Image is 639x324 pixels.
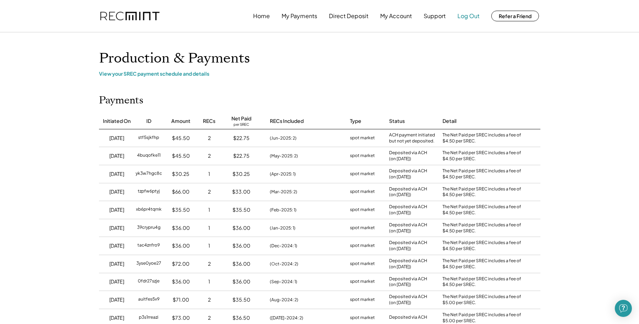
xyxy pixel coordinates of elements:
div: $22.75 [233,152,250,160]
div: per SREC [234,122,249,128]
button: Support [424,9,446,23]
div: $33.00 [232,188,250,195]
div: 39crypru4g [137,225,161,232]
div: 2 [208,260,211,268]
div: 2 [208,152,211,160]
div: RECs [203,118,215,125]
div: (Jun-2025: 2) [270,135,297,141]
div: (Mar-2025: 2) [270,189,297,195]
div: [DATE] [109,152,124,160]
div: Net Paid [231,115,251,122]
h1: Production & Payments [99,50,540,67]
div: The Net Paid per SREC includes a fee of $4.50 per SREC. [442,204,524,216]
div: Deposited via ACH (on [DATE]) [389,168,427,180]
h2: Payments [99,94,143,107]
div: The Net Paid per SREC includes a fee of $4.50 per SREC. [442,150,524,162]
div: Deposited via ACH (on [DATE]) [389,222,427,234]
div: ID [146,118,151,125]
div: Deposited via ACH (on [DATE]) [389,258,427,270]
div: (May-2025: 2) [270,153,298,159]
div: Deposited via ACH [389,314,427,322]
div: $71.00 [173,296,189,303]
div: ACH payment initiated but not yet deposited. [389,132,435,144]
button: Home [253,9,270,23]
div: Deposited via ACH (on [DATE]) [389,186,427,198]
div: spot market [350,171,375,178]
div: stf5sjkfhp [138,135,159,142]
div: 1 [208,242,210,249]
div: 0fdr27szje [138,278,159,285]
div: $30.25 [172,171,189,178]
div: $36.00 [172,225,190,232]
div: spot market [350,260,375,268]
button: Direct Deposit [329,9,368,23]
div: $66.00 [172,188,189,195]
div: [DATE] [109,225,124,232]
div: (Oct-2024: 2) [270,261,298,267]
div: 2 [208,135,211,142]
div: The Net Paid per SREC includes a fee of $4.50 per SREC. [442,222,524,234]
div: [DATE] [109,171,124,178]
div: $22.75 [233,135,250,142]
div: The Net Paid per SREC includes a fee of $5.00 per SREC. [442,294,524,306]
div: Deposited via ACH (on [DATE]) [389,204,427,216]
div: Deposited via ACH (on [DATE]) [389,294,427,306]
div: $35.50 [232,206,250,214]
div: [DATE] [109,242,124,249]
div: spot market [350,278,375,285]
div: spot market [350,314,375,322]
div: $36.00 [172,278,190,285]
div: 2 [208,188,211,195]
div: spot market [350,296,375,303]
div: 3yse0yoe27 [136,260,161,268]
div: [DATE] [109,206,124,214]
button: My Payments [282,9,317,23]
div: Deposited via ACH (on [DATE]) [389,276,427,288]
div: $36.00 [232,278,250,285]
div: p3s1rreazi [139,314,158,322]
div: Type [350,118,361,125]
div: (Sep-2024: 1) [270,279,297,285]
div: Amount [171,118,190,125]
div: $36.00 [172,242,190,249]
div: 4buqofke11 [137,152,161,160]
div: [DATE] [109,296,124,303]
div: yk3w7hgc8c [136,171,162,178]
div: 1 [208,278,210,285]
div: Status [389,118,405,125]
div: (Apr-2025: 1) [270,171,296,177]
div: spot market [350,206,375,214]
div: [DATE] [109,188,124,195]
div: Deposited via ACH (on [DATE]) [389,150,427,162]
div: spot market [350,135,375,142]
div: [DATE] [109,260,124,268]
div: 1 [208,206,210,214]
div: spot market [350,242,375,249]
div: The Net Paid per SREC includes a fee of $4.50 per SREC. [442,132,524,144]
div: auitfes5v9 [138,296,159,303]
div: [DATE] [109,314,124,322]
button: Refer a Friend [491,11,539,21]
div: Open Intercom Messenger [615,300,632,317]
div: (Feb-2025: 1) [270,207,297,213]
div: The Net Paid per SREC includes a fee of $4.50 per SREC. [442,276,524,288]
div: $72.00 [172,260,189,268]
div: $73.00 [172,314,190,322]
div: (Jan-2025: 1) [270,225,295,231]
div: The Net Paid per SREC includes a fee of $5.00 per SREC. [442,312,524,324]
button: Log Out [457,9,480,23]
img: recmint-logotype%403x.png [100,12,159,21]
div: 2 [208,314,211,322]
div: $36.00 [232,225,250,232]
div: xb6pr4tqmk [136,206,162,214]
div: 1 [208,225,210,232]
div: Detail [442,118,456,125]
div: $35.50 [172,206,190,214]
div: RECs Included [270,118,304,125]
div: The Net Paid per SREC includes a fee of $4.50 per SREC. [442,186,524,198]
div: $45.50 [172,152,190,160]
div: tac4znfro9 [137,242,160,249]
div: 1 [208,171,210,178]
div: $35.50 [232,296,250,303]
div: spot market [350,225,375,232]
